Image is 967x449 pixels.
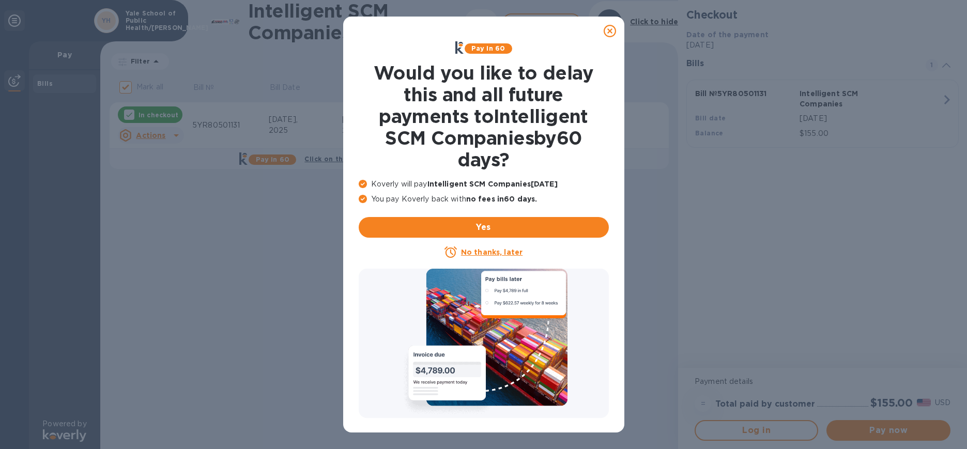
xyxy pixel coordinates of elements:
[359,179,609,190] p: Koverly will pay
[466,195,537,203] b: no fees in 60 days .
[367,221,601,234] span: Yes
[461,248,523,256] u: No thanks, later
[359,62,609,171] h1: Would you like to delay this and all future payments to Intelligent SCM Companies by 60 days ?
[427,180,558,188] b: Intelligent SCM Companies [DATE]
[471,44,505,52] b: Pay in 60
[359,194,609,205] p: You pay Koverly back with
[359,217,609,238] button: Yes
